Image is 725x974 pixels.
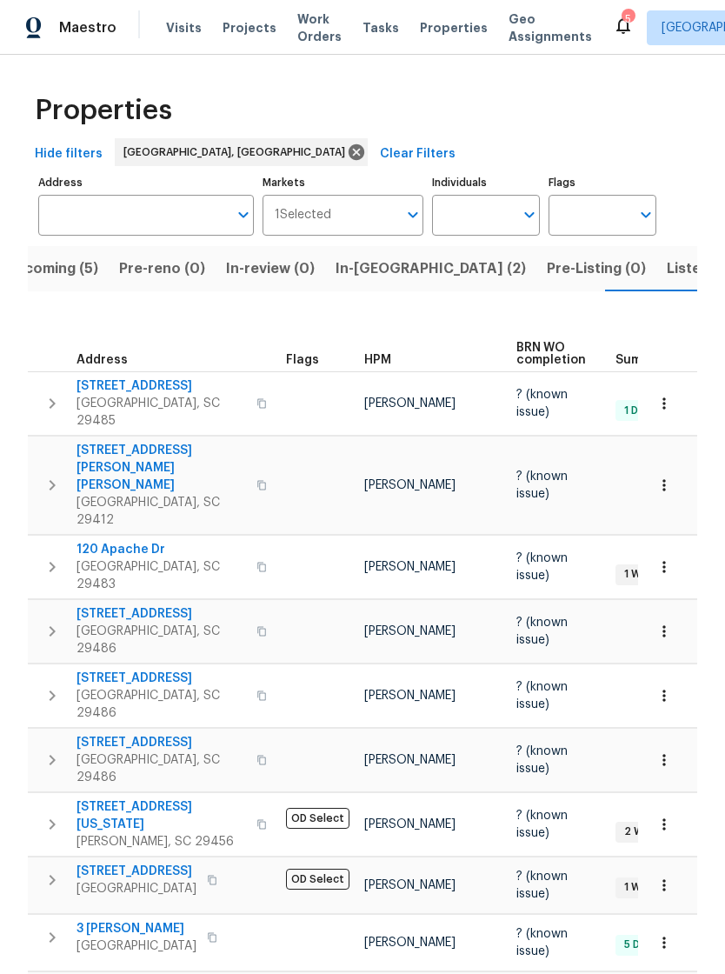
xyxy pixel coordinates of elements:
[516,871,568,900] span: ? (known issue)
[76,880,196,897] span: [GEOGRAPHIC_DATA]
[59,19,116,37] span: Maestro
[364,479,456,491] span: [PERSON_NAME]
[516,745,568,775] span: ? (known issue)
[76,751,246,786] span: [GEOGRAPHIC_DATA], SC 29486
[123,143,352,161] span: [GEOGRAPHIC_DATA], [GEOGRAPHIC_DATA]
[432,177,540,188] label: Individuals
[119,257,205,281] span: Pre-reno (0)
[516,552,568,582] span: ? (known issue)
[297,10,342,45] span: Work Orders
[286,354,319,366] span: Flags
[364,625,456,637] span: [PERSON_NAME]
[364,754,456,766] span: [PERSON_NAME]
[275,208,331,223] span: 1 Selected
[76,558,246,593] span: [GEOGRAPHIC_DATA], SC 29483
[166,19,202,37] span: Visits
[28,138,110,170] button: Hide filters
[223,19,276,37] span: Projects
[76,687,246,722] span: [GEOGRAPHIC_DATA], SC 29486
[516,810,568,839] span: ? (known issue)
[231,203,256,227] button: Open
[547,257,646,281] span: Pre-Listing (0)
[509,10,592,45] span: Geo Assignments
[76,377,246,395] span: [STREET_ADDRESS]
[373,138,462,170] button: Clear Filters
[35,143,103,165] span: Hide filters
[263,177,424,188] label: Markets
[516,470,568,500] span: ? (known issue)
[380,143,456,165] span: Clear Filters
[634,203,658,227] button: Open
[336,257,526,281] span: In-[GEOGRAPHIC_DATA] (2)
[76,605,246,623] span: [STREET_ADDRESS]
[401,203,425,227] button: Open
[617,824,659,839] span: 2 WIP
[364,397,456,410] span: [PERSON_NAME]
[364,690,456,702] span: [PERSON_NAME]
[76,734,246,751] span: [STREET_ADDRESS]
[362,22,399,34] span: Tasks
[420,19,488,37] span: Properties
[286,869,349,890] span: OD Select
[516,342,586,366] span: BRN WO completion
[76,920,196,937] span: 3 [PERSON_NAME]
[364,937,456,949] span: [PERSON_NAME]
[364,818,456,831] span: [PERSON_NAME]
[622,10,634,28] div: 5
[516,928,568,957] span: ? (known issue)
[35,102,172,119] span: Properties
[617,937,667,952] span: 5 Done
[76,395,246,430] span: [GEOGRAPHIC_DATA], SC 29485
[5,257,98,281] span: Upcoming (5)
[226,257,315,281] span: In-review (0)
[364,879,456,891] span: [PERSON_NAME]
[615,354,672,366] span: Summary
[76,833,246,851] span: [PERSON_NAME], SC 29456
[76,494,246,529] span: [GEOGRAPHIC_DATA], SC 29412
[38,177,254,188] label: Address
[549,177,656,188] label: Flags
[617,567,656,582] span: 1 WIP
[76,937,196,955] span: [GEOGRAPHIC_DATA]
[516,389,568,418] span: ? (known issue)
[115,138,368,166] div: [GEOGRAPHIC_DATA], [GEOGRAPHIC_DATA]
[76,442,246,494] span: [STREET_ADDRESS][PERSON_NAME][PERSON_NAME]
[617,404,665,418] span: 1 Done
[364,354,391,366] span: HPM
[517,203,542,227] button: Open
[76,623,246,657] span: [GEOGRAPHIC_DATA], SC 29486
[516,617,568,646] span: ? (known issue)
[364,561,456,573] span: [PERSON_NAME]
[76,354,128,366] span: Address
[76,863,196,880] span: [STREET_ADDRESS]
[617,880,656,895] span: 1 WIP
[286,808,349,829] span: OD Select
[516,681,568,710] span: ? (known issue)
[76,798,246,833] span: [STREET_ADDRESS][US_STATE]
[76,670,246,687] span: [STREET_ADDRESS]
[76,541,246,558] span: 120 Apache Dr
